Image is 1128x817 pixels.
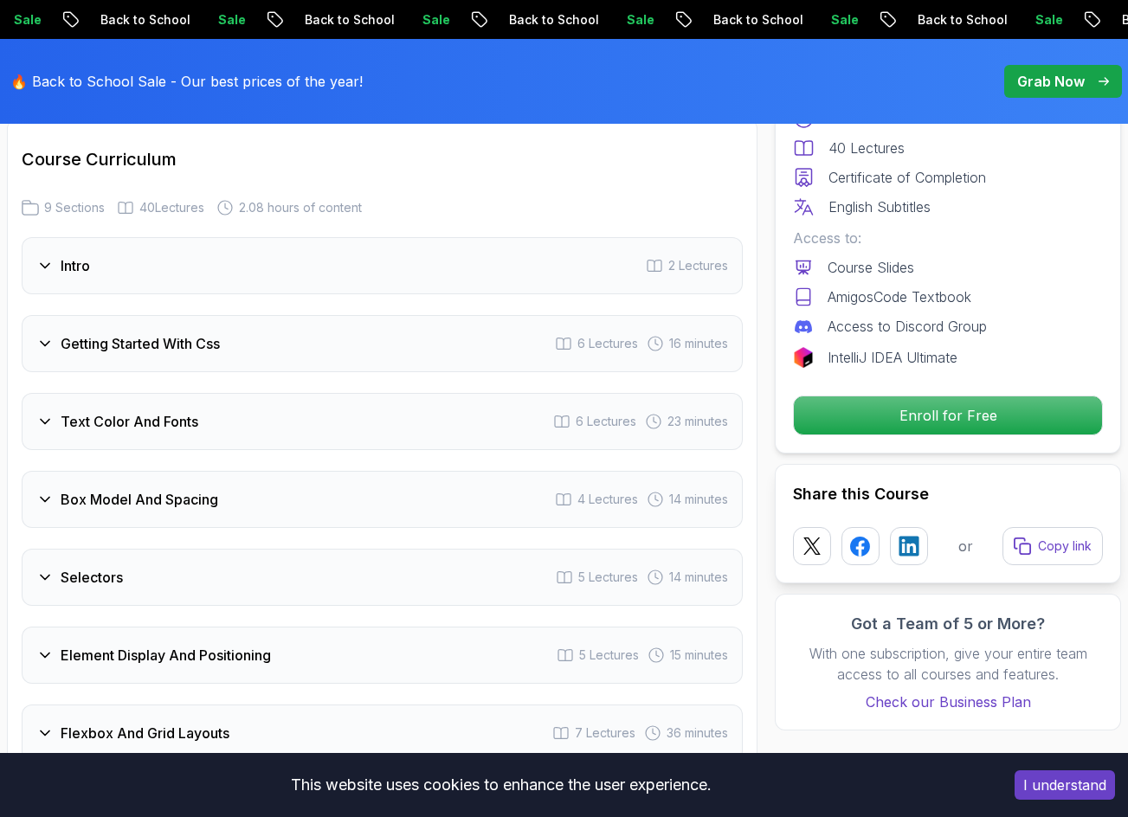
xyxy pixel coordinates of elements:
[1017,71,1085,92] p: Grab Now
[13,766,989,804] div: This website uses cookies to enhance the user experience.
[793,228,1103,248] p: Access to:
[61,567,123,588] h3: Selectors
[22,627,743,684] button: Element Display And Positioning5 Lectures 15 minutes
[61,255,90,276] h3: Intro
[577,335,638,352] span: 6 Lectures
[794,396,1102,434] p: Enroll for Free
[578,569,638,586] span: 5 Lectures
[873,11,991,29] p: Back to School
[793,692,1103,712] a: Check our Business Plan
[10,71,363,92] p: 🔥 Back to School Sale - Our best prices of the year!
[261,11,378,29] p: Back to School
[670,647,728,664] span: 15 minutes
[22,237,743,294] button: Intro2 Lectures
[139,199,204,216] span: 40 Lectures
[668,257,728,274] span: 2 Lectures
[669,569,728,586] span: 14 minutes
[583,11,638,29] p: Sale
[61,723,229,743] h3: Flexbox And Grid Layouts
[22,315,743,372] button: Getting Started With Css6 Lectures 16 minutes
[575,724,635,742] span: 7 Lectures
[61,411,198,432] h3: Text Color And Fonts
[579,647,639,664] span: 5 Lectures
[669,335,728,352] span: 16 minutes
[828,316,987,337] p: Access to Discord Group
[828,347,957,368] p: IntelliJ IDEA Ultimate
[1015,770,1115,800] button: Accept cookies
[22,393,743,450] button: Text Color And Fonts6 Lectures 23 minutes
[669,491,728,508] span: 14 minutes
[787,11,842,29] p: Sale
[174,11,229,29] p: Sale
[793,396,1103,435] button: Enroll for Free
[22,704,743,762] button: Flexbox And Grid Layouts7 Lectures 36 minutes
[667,413,728,430] span: 23 minutes
[61,489,218,510] h3: Box Model And Spacing
[239,199,362,216] span: 2.08 hours of content
[378,11,434,29] p: Sale
[1002,527,1103,565] button: Copy link
[793,347,814,368] img: jetbrains logo
[667,724,728,742] span: 36 minutes
[991,11,1047,29] p: Sale
[828,257,914,278] p: Course Slides
[576,413,636,430] span: 6 Lectures
[828,138,905,158] p: 40 Lectures
[1038,537,1092,555] p: Copy link
[61,645,271,666] h3: Element Display And Positioning
[828,196,931,217] p: English Subtitles
[56,11,174,29] p: Back to School
[22,147,743,171] h2: Course Curriculum
[958,536,973,556] p: or
[669,11,787,29] p: Back to School
[793,612,1103,636] h3: Got a Team of 5 or More?
[44,199,105,216] span: 9 Sections
[828,167,986,188] p: Certificate of Completion
[793,643,1103,685] p: With one subscription, give your entire team access to all courses and features.
[793,482,1103,506] h2: Share this Course
[22,471,743,528] button: Box Model And Spacing4 Lectures 14 minutes
[61,333,220,354] h3: Getting Started With Css
[465,11,583,29] p: Back to School
[22,549,743,606] button: Selectors5 Lectures 14 minutes
[577,491,638,508] span: 4 Lectures
[828,286,971,307] p: AmigosCode Textbook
